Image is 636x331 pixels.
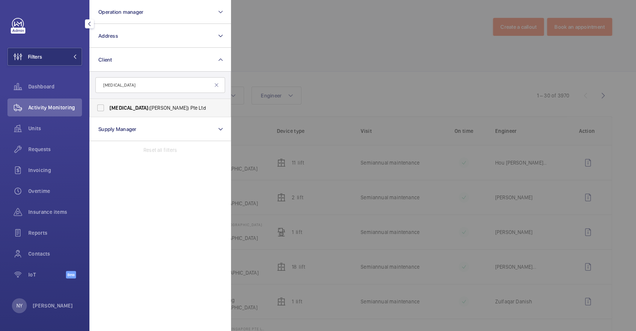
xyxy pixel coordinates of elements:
[28,271,66,278] span: IoT
[28,104,82,111] span: Activity Monitoring
[28,83,82,90] span: Dashboard
[28,53,42,60] span: Filters
[28,250,82,257] span: Contacts
[28,208,82,216] span: Insurance items
[28,125,82,132] span: Units
[66,271,76,278] span: Beta
[33,302,73,309] p: [PERSON_NAME]
[28,187,82,195] span: Overtime
[7,48,82,66] button: Filters
[28,146,82,153] span: Requests
[28,166,82,174] span: Invoicing
[28,229,82,237] span: Reports
[16,302,22,309] p: NY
